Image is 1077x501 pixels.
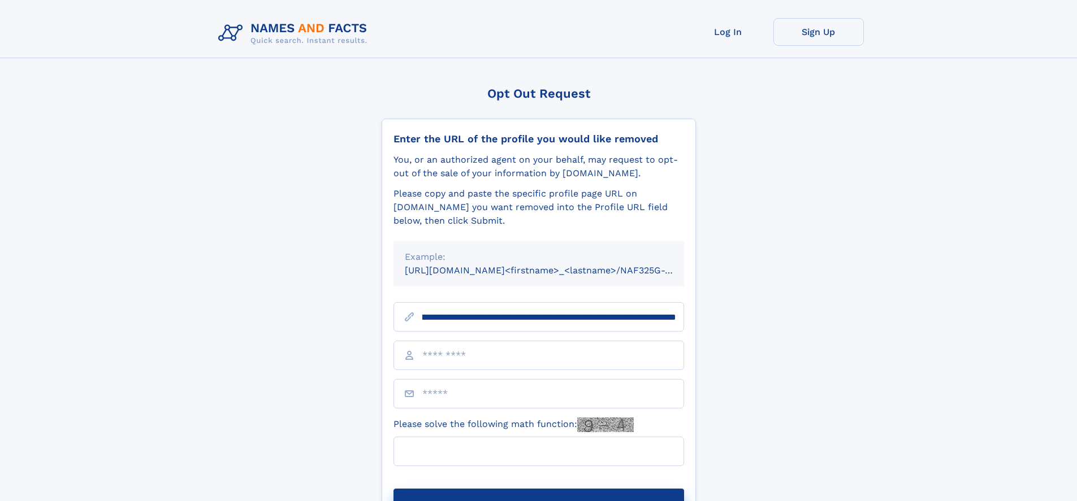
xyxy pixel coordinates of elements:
[773,18,864,46] a: Sign Up
[405,250,673,264] div: Example:
[393,187,684,228] div: Please copy and paste the specific profile page URL on [DOMAIN_NAME] you want removed into the Pr...
[405,265,706,276] small: [URL][DOMAIN_NAME]<firstname>_<lastname>/NAF325G-xxxxxxxx
[393,153,684,180] div: You, or an authorized agent on your behalf, may request to opt-out of the sale of your informatio...
[393,133,684,145] div: Enter the URL of the profile you would like removed
[683,18,773,46] a: Log In
[393,417,634,432] label: Please solve the following math function:
[214,18,377,49] img: Logo Names and Facts
[382,86,696,101] div: Opt Out Request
